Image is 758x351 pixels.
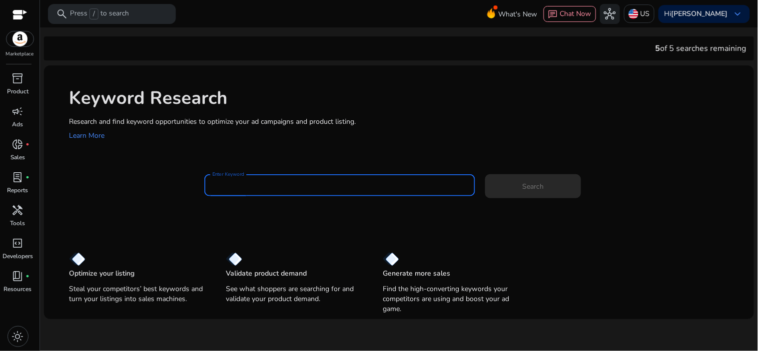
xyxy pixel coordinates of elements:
img: us.svg [629,9,639,19]
h1: Keyword Research [69,87,744,109]
p: Product [7,87,28,96]
img: amazon.svg [6,31,33,46]
span: lab_profile [12,171,24,183]
span: chat [548,9,558,19]
mat-label: Enter Keyword [212,171,244,178]
p: Sales [10,153,25,162]
span: inventory_2 [12,72,24,84]
p: Reports [7,186,28,195]
p: Hi [665,10,728,17]
img: diamond.svg [383,252,399,266]
p: Research and find keyword opportunities to optimize your ad campaigns and product listing. [69,116,744,127]
span: keyboard_arrow_down [732,8,744,20]
p: Steal your competitors’ best keywords and turn your listings into sales machines. [69,284,206,304]
p: Resources [4,285,32,294]
span: campaign [12,105,24,117]
span: search [56,8,68,20]
span: book_4 [12,270,24,282]
p: Ads [12,120,23,129]
p: Press to search [70,8,129,19]
span: fiber_manual_record [26,142,30,146]
p: Generate more sales [383,269,450,279]
p: US [641,5,650,22]
div: of 5 searches remaining [656,42,747,54]
span: Chat Now [560,9,592,18]
b: [PERSON_NAME] [672,9,728,18]
span: 5 [656,43,661,54]
span: donut_small [12,138,24,150]
img: diamond.svg [69,252,85,266]
p: Find the high-converting keywords your competitors are using and boost your ad game. [383,284,520,314]
span: fiber_manual_record [26,175,30,179]
img: diamond.svg [226,252,242,266]
p: See what shoppers are searching for and validate your product demand. [226,284,363,304]
p: Validate product demand [226,269,307,279]
button: chatChat Now [544,6,596,22]
span: fiber_manual_record [26,274,30,278]
span: hub [604,8,616,20]
span: What's New [499,5,538,23]
p: Developers [2,252,33,261]
button: hub [600,4,620,24]
a: Learn More [69,131,104,140]
p: Optimize your listing [69,269,134,279]
span: light_mode [12,331,24,343]
span: code_blocks [12,237,24,249]
span: / [89,8,98,19]
p: Tools [10,219,25,228]
span: handyman [12,204,24,216]
p: Marketplace [6,50,34,58]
